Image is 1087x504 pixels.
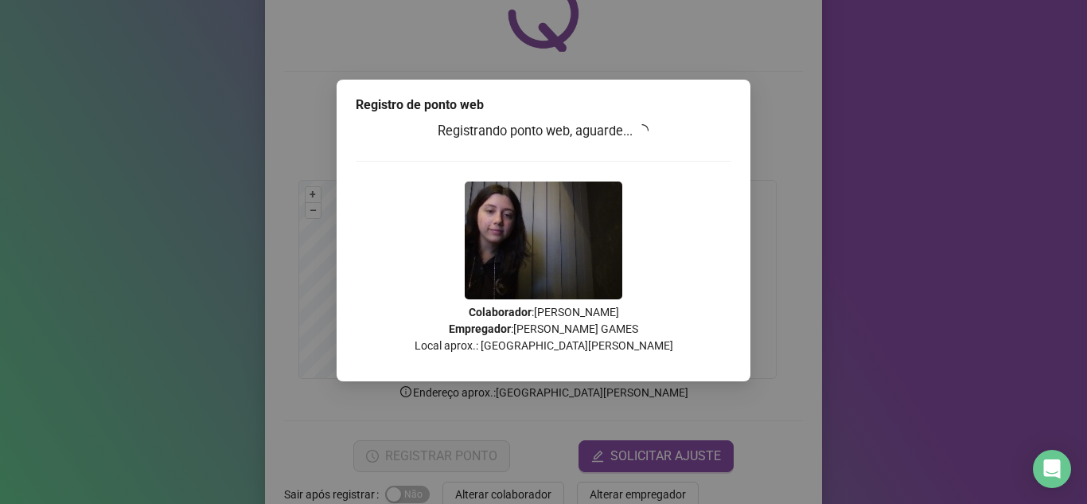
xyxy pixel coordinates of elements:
img: 2Q== [465,182,622,299]
p: : [PERSON_NAME] : [PERSON_NAME] GAMES Local aprox.: [GEOGRAPHIC_DATA][PERSON_NAME] [356,304,731,354]
div: Open Intercom Messenger [1033,450,1071,488]
strong: Empregador [449,322,511,335]
div: Registro de ponto web [356,96,731,115]
span: loading [636,124,649,137]
h3: Registrando ponto web, aguarde... [356,121,731,142]
strong: Colaborador [469,306,532,318]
